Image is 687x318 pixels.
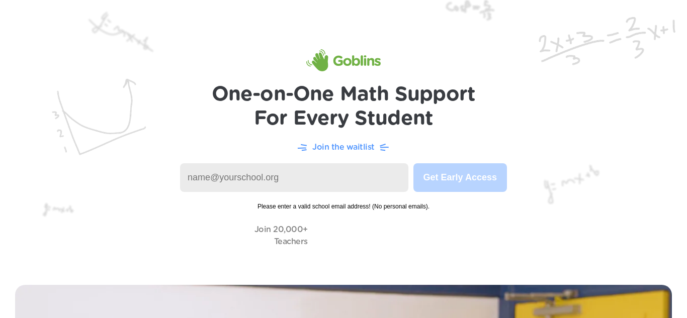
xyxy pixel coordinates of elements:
[312,141,375,153] p: Join the waitlist
[180,163,408,192] input: name@yourschool.org
[254,224,308,248] p: Join 20,000+ Teachers
[212,82,476,131] h1: One-on-One Math Support For Every Student
[180,192,507,211] span: Please enter a valid school email address! (No personal emails).
[413,163,507,192] button: Get Early Access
